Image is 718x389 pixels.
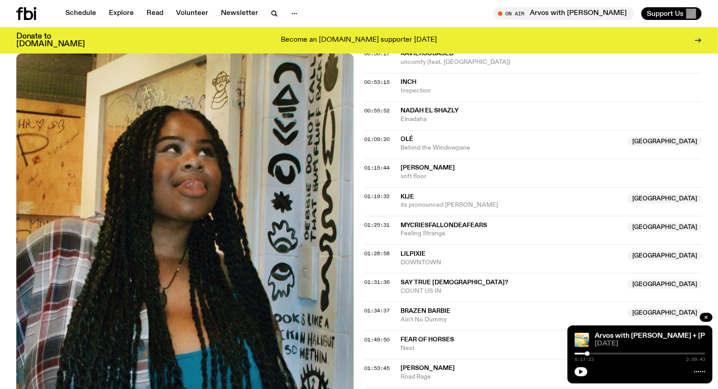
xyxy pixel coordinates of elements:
[401,365,455,371] span: [PERSON_NAME]
[401,172,702,181] span: soft floor
[401,344,623,353] span: Nest
[628,223,702,232] span: [GEOGRAPHIC_DATA]
[365,251,390,256] button: 01:28:58
[365,137,390,142] button: 01:09:20
[401,201,623,209] span: its pronounced [PERSON_NAME]
[60,7,102,20] a: Schedule
[365,107,390,114] span: 00:55:52
[401,144,623,152] span: Behind the Windowpane
[365,366,390,371] button: 01:53:45
[401,373,623,381] span: Road Rage
[365,336,390,343] span: 01:49:50
[401,336,454,343] span: Fear of Horses
[401,50,454,57] span: xaviersobased
[16,33,85,48] h3: Donate to [DOMAIN_NAME]
[628,194,702,203] span: [GEOGRAPHIC_DATA]
[686,357,705,362] span: 2:59:43
[365,136,390,143] span: 01:09:20
[365,165,390,170] button: 01:15:44
[281,36,437,44] p: Become an [DOMAIN_NAME] supporter [DATE]
[401,251,426,257] span: LILPIXIE
[493,7,634,20] button: On AirArvos with [PERSON_NAME]
[401,194,415,200] span: Kije
[641,7,702,20] button: Support Us
[401,107,459,114] span: Nadah El Shazly
[365,78,390,86] span: 00:53:15
[365,250,390,257] span: 01:28:58
[575,357,594,362] span: 0:17:23
[365,80,390,85] button: 00:53:15
[595,340,705,347] span: [DATE]
[401,229,623,238] span: Feeling Strange
[365,365,390,372] span: 01:53:45
[141,7,169,20] a: Read
[647,10,684,18] span: Support Us
[365,308,390,313] button: 01:34:37
[365,193,390,200] span: 01:19:32
[171,7,214,20] a: Volunteer
[103,7,139,20] a: Explore
[365,223,390,228] button: 01:25:31
[401,58,702,67] span: uncomfy (feat. [GEOGRAPHIC_DATA])
[628,137,702,146] span: [GEOGRAPHIC_DATA]
[365,108,390,113] button: 00:55:52
[365,307,390,314] span: 01:34:37
[401,222,488,229] span: mycriesfallondeafears
[401,136,414,142] span: olé
[401,115,702,124] span: Elnadaha
[401,258,623,267] span: DOWNTOWN
[365,280,390,285] button: 01:31:36
[365,337,390,342] button: 01:49:50
[401,316,623,324] span: Ain't No Dummy
[401,87,702,95] span: Inspection
[365,221,390,229] span: 01:25:31
[365,164,390,171] span: 01:15:44
[401,79,417,85] span: Inch
[365,51,390,56] button: 00:50:17
[215,7,264,20] a: Newsletter
[401,279,508,286] span: Say True [DEMOGRAPHIC_DATA]?
[628,251,702,260] span: [GEOGRAPHIC_DATA]
[365,194,390,199] button: 01:19:32
[365,278,390,286] span: 01:31:36
[628,308,702,317] span: [GEOGRAPHIC_DATA]
[628,280,702,289] span: [GEOGRAPHIC_DATA]
[401,287,623,296] span: COUNT US IN
[401,165,455,171] span: [PERSON_NAME]
[401,308,451,314] span: Brazen Barbie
